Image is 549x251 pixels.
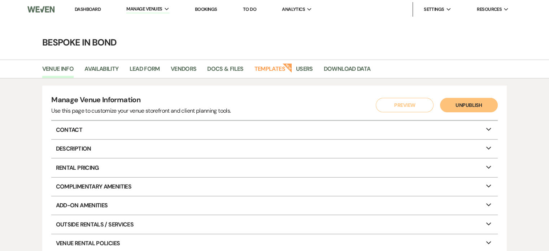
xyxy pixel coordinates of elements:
p: Add-On Amenities [51,196,497,215]
a: Vendors [171,64,197,78]
strong: New [282,62,292,73]
p: Rental Pricing [51,159,497,177]
a: Availability [84,64,118,78]
h4: Bespoke in Bond [15,36,535,49]
a: Users [296,64,313,78]
p: Complimentary Amenities [51,178,497,196]
a: Lead Form [129,64,160,78]
div: Use this page to customize your venue storefront and client planning tools. [51,107,231,115]
span: Manage Venues [126,5,162,13]
img: Weven Logo [27,2,55,17]
p: Contact [51,121,497,139]
a: Dashboard [75,6,101,12]
span: Resources [477,6,502,13]
span: Analytics [282,6,305,13]
p: Outside Rentals / Services [51,215,497,233]
a: Templates [254,64,285,78]
a: Download Data [324,64,371,78]
a: Preview [374,98,432,112]
h4: Manage Venue Information [51,95,231,107]
p: Description [51,140,497,158]
button: Unpublish [440,98,498,112]
button: Preview [376,98,433,112]
a: Bookings [195,6,217,12]
a: Docs & Files [207,64,243,78]
span: Settings [424,6,444,13]
a: To Do [243,6,256,12]
a: Venue Info [42,64,74,78]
